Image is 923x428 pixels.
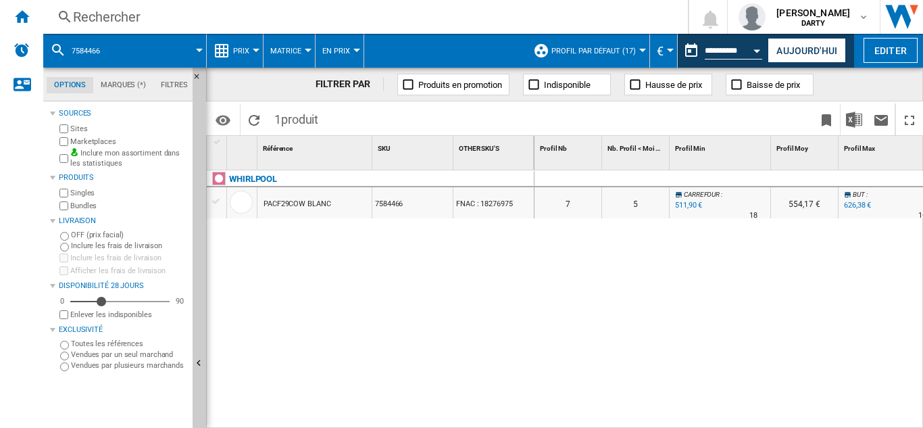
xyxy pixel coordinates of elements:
[533,34,643,68] div: Profil par défaut (17)
[50,34,199,68] div: 7584466
[841,103,868,135] button: Télécharger au format Excel
[813,103,840,135] button: Créer un favoris
[864,38,918,63] button: Editer
[721,191,722,198] span: :
[172,296,187,306] div: 90
[230,136,257,157] div: Sort None
[59,281,187,291] div: Disponibilité 28 Jours
[233,47,249,55] span: Prix
[70,201,187,211] label: Bundles
[534,187,601,218] div: 7
[209,108,236,132] button: Options
[70,310,187,320] label: Enlever les indisponibles
[153,77,195,93] md-tab-item: Filtres
[59,216,187,227] div: Livraison
[59,201,68,210] input: Bundles
[418,80,502,90] span: Produits en promotion
[59,124,68,133] input: Sites
[70,124,187,134] label: Sites
[59,325,187,335] div: Exclusivité
[71,241,187,251] label: Inclure les frais de livraison
[260,136,372,157] div: Référence Sort None
[260,136,372,157] div: Sort None
[60,341,69,350] input: Toutes les références
[868,103,895,135] button: Envoyer ce rapport par email
[456,136,534,157] div: OTHER SKU'S Sort None
[684,191,720,198] span: CARREFOUR
[749,209,757,222] div: Délai de livraison : 18 jours
[776,6,850,20] span: [PERSON_NAME]
[73,7,653,26] div: Rechercher
[774,136,838,157] div: Profil Moy Sort None
[47,77,93,93] md-tab-item: Options
[193,68,209,92] button: Masquer
[270,34,308,68] button: Matrice
[14,42,30,58] img: alerts-logo.svg
[59,108,187,119] div: Sources
[657,44,664,58] span: €
[70,148,187,169] label: Inclure mon assortiment dans les statistiques
[60,232,69,241] input: OFF (prix facial)
[60,352,69,360] input: Vendues par un seul marchand
[268,103,325,132] span: 1
[650,34,678,68] md-menu: Currency
[60,243,69,252] input: Inclure les frais de livraison
[264,189,331,220] div: PACF29COW BLANC
[544,80,591,90] span: Indisponible
[675,145,705,152] span: Profil Min
[739,3,766,30] img: profile.jpg
[60,362,69,371] input: Vendues par plusieurs marchands
[605,136,669,157] div: Nb. Profil < Moi Sort None
[672,136,770,157] div: Profil Min Sort None
[70,295,170,308] md-slider: Disponibilité
[605,136,669,157] div: Sort None
[57,296,68,306] div: 0
[537,136,601,157] div: Profil Nb Sort None
[866,191,868,198] span: :
[771,187,838,218] div: 554,17 €
[537,136,601,157] div: Sort None
[322,34,357,68] div: En Prix
[774,136,838,157] div: Sort None
[72,47,100,55] span: 7584466
[59,150,68,167] input: Inclure mon assortiment dans les statistiques
[673,199,702,212] div: Mise à jour : lundi 11 août 2025 00:00
[551,47,636,55] span: Profil par défaut (17)
[270,47,301,55] span: Matrice
[745,37,770,61] button: Open calendar
[229,171,277,187] div: Cliquez pour filtrer sur cette marque
[70,148,78,156] img: mysite-bg-18x18.png
[59,189,68,197] input: Singles
[59,137,68,146] input: Marketplaces
[316,78,384,91] div: FILTRER PAR
[233,34,256,68] button: Prix
[842,199,871,212] div: Mise à jour : lundi 11 août 2025 00:00
[71,339,187,349] label: Toutes les références
[372,187,453,218] div: 7584466
[602,187,669,218] div: 5
[72,34,114,68] button: 7584466
[607,145,654,152] span: Nb. Profil < Moi
[801,19,826,28] b: DARTY
[322,47,350,55] span: En Prix
[241,103,268,135] button: Recharger
[657,34,670,68] button: €
[397,74,509,95] button: Produits en promotion
[776,145,808,152] span: Profil Moy
[59,266,68,275] input: Afficher les frais de livraison
[70,137,187,147] label: Marketplaces
[678,37,705,64] button: md-calendar
[645,80,702,90] span: Hausse de prix
[263,145,293,152] span: Référence
[551,34,643,68] button: Profil par défaut (17)
[281,112,318,126] span: produit
[71,360,187,371] label: Vendues par plusieurs marchands
[59,310,68,319] input: Afficher les frais de livraison
[896,103,923,135] button: Plein écran
[70,188,187,198] label: Singles
[459,145,499,152] span: OTHER SKU'S
[214,34,256,68] div: Prix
